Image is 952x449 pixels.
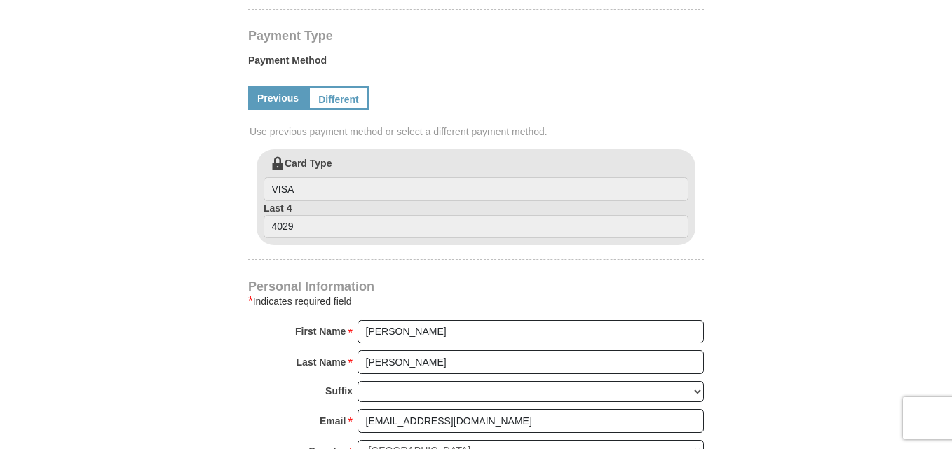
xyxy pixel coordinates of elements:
[325,381,353,401] strong: Suffix
[248,30,704,41] h4: Payment Type
[308,86,369,110] a: Different
[248,293,704,310] div: Indicates required field
[297,352,346,372] strong: Last Name
[264,177,688,201] input: Card Type
[248,53,704,74] label: Payment Method
[264,201,688,239] label: Last 4
[320,411,346,431] strong: Email
[295,322,346,341] strong: First Name
[264,156,688,201] label: Card Type
[264,215,688,239] input: Last 4
[248,281,704,292] h4: Personal Information
[248,86,308,110] a: Previous
[250,125,705,139] span: Use previous payment method or select a different payment method.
